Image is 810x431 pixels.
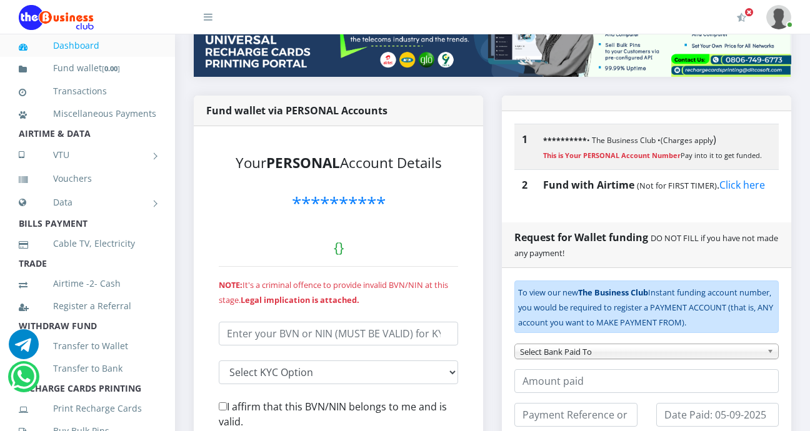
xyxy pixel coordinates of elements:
[737,12,746,22] i: Activate Your Membership
[236,153,442,172] small: Your Account Details
[19,354,156,383] a: Transfer to Bank
[19,229,156,258] a: Cable TV, Electricity
[19,292,156,320] a: Register a Referral
[637,180,717,191] small: (Not for FIRST TIMER)
[19,31,156,60] a: Dashboard
[334,237,344,257] small: { }
[11,371,36,392] a: Chat for support
[19,187,156,218] a: Data
[9,339,39,359] a: Chat for support
[744,7,754,17] span: Activate Your Membership
[219,402,227,410] input: I affirm that this BVN/NIN belongs to me and is valid.
[514,124,536,170] th: 1
[536,124,779,170] td: )
[219,399,458,429] label: I affirm that this BVN/NIN belongs to me and is valid.
[514,230,648,244] strong: Request for Wallet funding
[536,170,779,201] td: .
[19,54,156,83] a: Fund wallet[0.00]
[206,104,387,117] strong: Fund wallet via PERSONAL Accounts
[518,287,773,328] small: To view our new Instant funding account number, you would be required to register a PAYMENT ACCOU...
[19,394,156,423] a: Print Recharge Cards
[19,269,156,298] a: Airtime -2- Cash
[656,403,779,427] input: Date Paid: 05-09-2025
[514,170,536,201] th: 2
[543,151,681,160] strong: This is Your PERSONAL Account Number
[266,153,340,172] b: PERSONAL
[19,164,156,193] a: Vouchers
[219,279,242,290] b: NOTE:
[19,5,94,30] img: Logo
[104,64,117,73] b: 0.00
[241,294,359,305] b: Legal implication is attached.
[543,135,713,146] small: • The Business Club • (Charges apply
[514,403,637,427] input: Payment Reference or Session ID
[578,287,648,298] b: The Business Club
[102,64,120,73] small: [ ]
[543,178,634,192] b: Fund with Airtime
[219,322,458,345] input: Enter your BVN or NIN (MUST BE VALID) for KYC
[543,151,762,160] small: Pay into it to get funded.
[520,344,762,359] span: Select Bank Paid To
[514,369,779,393] input: Amount paid
[766,5,791,29] img: User
[219,279,448,305] small: It's a criminal offence to provide invalid BVN/NIN at this stage.
[19,139,156,171] a: VTU
[719,178,765,192] a: Click here
[19,332,156,360] a: Transfer to Wallet
[19,99,156,128] a: Miscellaneous Payments
[19,77,156,106] a: Transactions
